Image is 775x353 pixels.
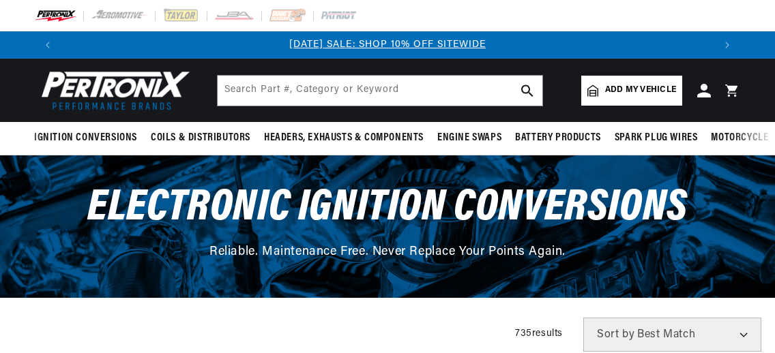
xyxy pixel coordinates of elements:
[289,40,486,50] a: [DATE] SALE: SHOP 10% OFF SITEWIDE
[512,76,542,106] button: search button
[61,37,714,52] div: 1 of 3
[144,122,257,154] summary: Coils & Distributors
[714,31,741,59] button: Translation missing: en.sections.announcements.next_announcement
[34,122,144,154] summary: Ignition Conversions
[87,186,688,230] span: Electronic Ignition Conversions
[581,76,682,106] a: Add my vehicle
[508,122,608,154] summary: Battery Products
[597,329,634,340] span: Sort by
[711,131,768,145] span: Motorcycle
[257,122,430,154] summary: Headers, Exhausts & Components
[34,131,137,145] span: Ignition Conversions
[615,131,698,145] span: Spark Plug Wires
[515,131,601,145] span: Battery Products
[608,122,705,154] summary: Spark Plug Wires
[218,76,542,106] input: Search Part #, Category or Keyword
[583,318,761,352] select: Sort by
[264,131,424,145] span: Headers, Exhausts & Components
[209,246,566,258] span: Reliable. Maintenance Free. Never Replace Your Points Again.
[437,131,501,145] span: Engine Swaps
[34,31,61,59] button: Translation missing: en.sections.announcements.previous_announcement
[704,122,775,154] summary: Motorcycle
[151,131,250,145] span: Coils & Distributors
[61,37,714,52] div: Announcement
[430,122,508,154] summary: Engine Swaps
[515,328,563,339] span: 735 results
[34,67,191,114] img: Pertronix
[605,84,676,97] span: Add my vehicle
